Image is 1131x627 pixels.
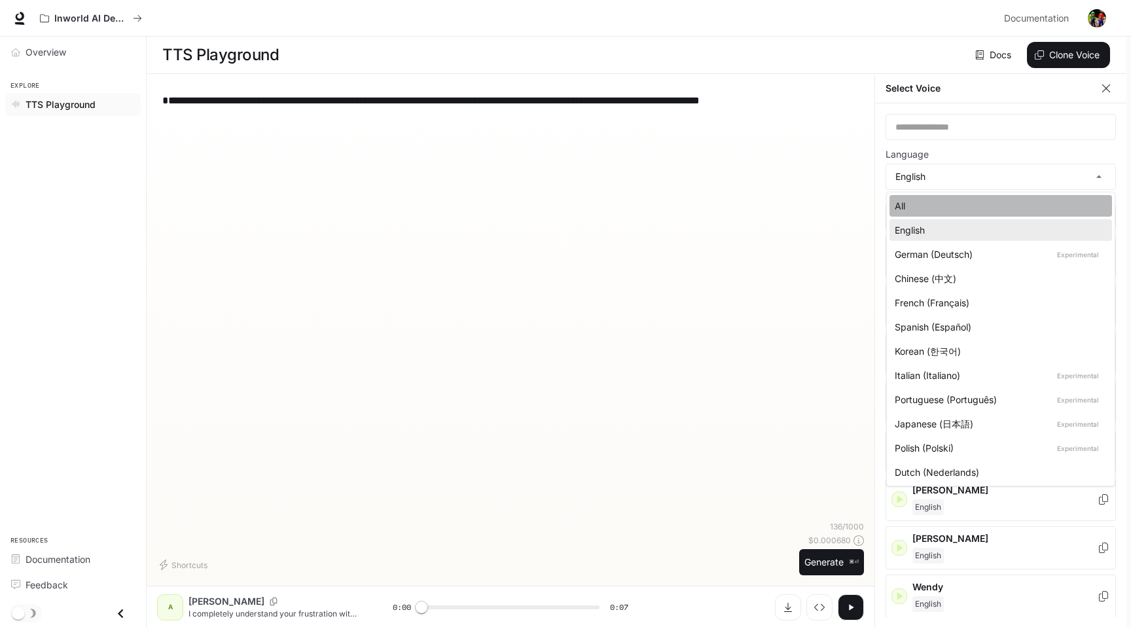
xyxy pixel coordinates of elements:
div: Spanish (Español) [895,320,1102,334]
p: Experimental [1054,418,1102,430]
p: Experimental [1054,249,1102,260]
div: French (Français) [895,296,1102,310]
div: Korean (한국어) [895,344,1102,358]
p: Experimental [1054,442,1102,454]
div: Portuguese (Português) [895,393,1102,406]
p: Experimental [1054,394,1102,406]
div: Japanese (日本語) [895,417,1102,431]
div: Chinese (中文) [895,272,1102,285]
div: Italian (Italiano) [895,368,1102,382]
div: German (Deutsch) [895,247,1102,261]
div: Dutch (Nederlands) [895,465,1102,479]
div: All [895,199,1102,213]
div: Polish (Polski) [895,441,1102,455]
div: English [895,223,1102,237]
p: Experimental [1054,370,1102,382]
